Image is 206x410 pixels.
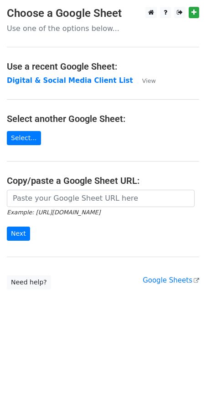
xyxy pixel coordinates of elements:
[7,131,41,145] a: Select...
[7,113,199,124] h4: Select another Google Sheet:
[7,175,199,186] h4: Copy/paste a Google Sheet URL:
[7,209,100,216] small: Example: [URL][DOMAIN_NAME]
[7,24,199,33] p: Use one of the options below...
[7,190,195,207] input: Paste your Google Sheet URL here
[133,76,156,85] a: View
[143,276,199,284] a: Google Sheets
[7,61,199,72] h4: Use a recent Google Sheet:
[7,7,199,20] h3: Choose a Google Sheet
[7,76,133,85] a: Digital & Social Media Client List
[7,227,30,241] input: Next
[7,275,51,289] a: Need help?
[142,77,156,84] small: View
